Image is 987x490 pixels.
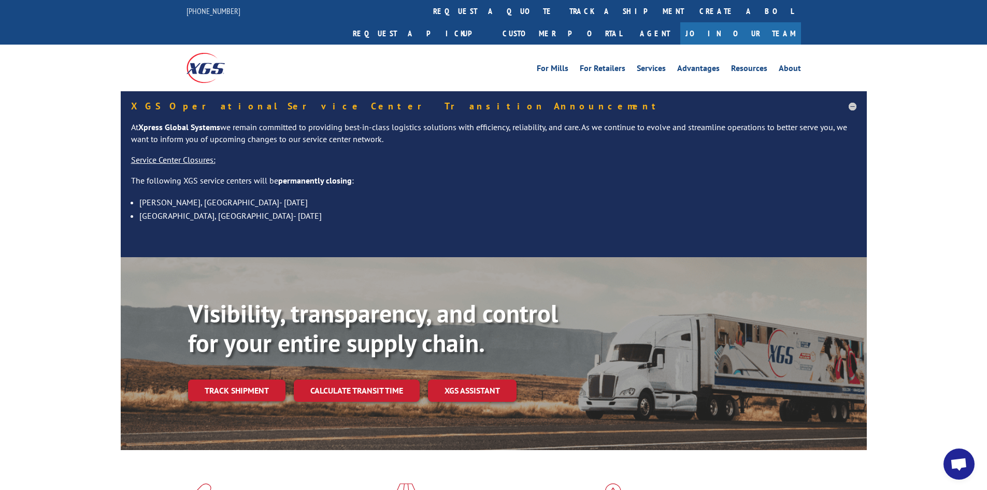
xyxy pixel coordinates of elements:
[188,297,558,359] b: Visibility, transparency, and control for your entire supply chain.
[943,449,975,480] a: Open chat
[779,64,801,76] a: About
[131,121,856,155] p: At we remain committed to providing best-in-class logistics solutions with efficiency, reliabilit...
[188,380,285,401] a: Track shipment
[677,64,720,76] a: Advantages
[138,122,220,132] strong: Xpress Global Systems
[630,22,680,45] a: Agent
[131,175,856,195] p: The following XGS service centers will be :
[680,22,801,45] a: Join Our Team
[139,195,856,209] li: [PERSON_NAME], [GEOGRAPHIC_DATA]- [DATE]
[537,64,568,76] a: For Mills
[131,155,216,165] u: Service Center Closures:
[278,175,352,186] strong: permanently closing
[731,64,767,76] a: Resources
[495,22,630,45] a: Customer Portal
[294,380,420,402] a: Calculate transit time
[580,64,625,76] a: For Retailers
[637,64,666,76] a: Services
[428,380,517,402] a: XGS ASSISTANT
[187,6,240,16] a: [PHONE_NUMBER]
[345,22,495,45] a: Request a pickup
[131,102,856,111] h5: XGS Operational Service Center Transition Announcement
[139,209,856,222] li: [GEOGRAPHIC_DATA], [GEOGRAPHIC_DATA]- [DATE]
